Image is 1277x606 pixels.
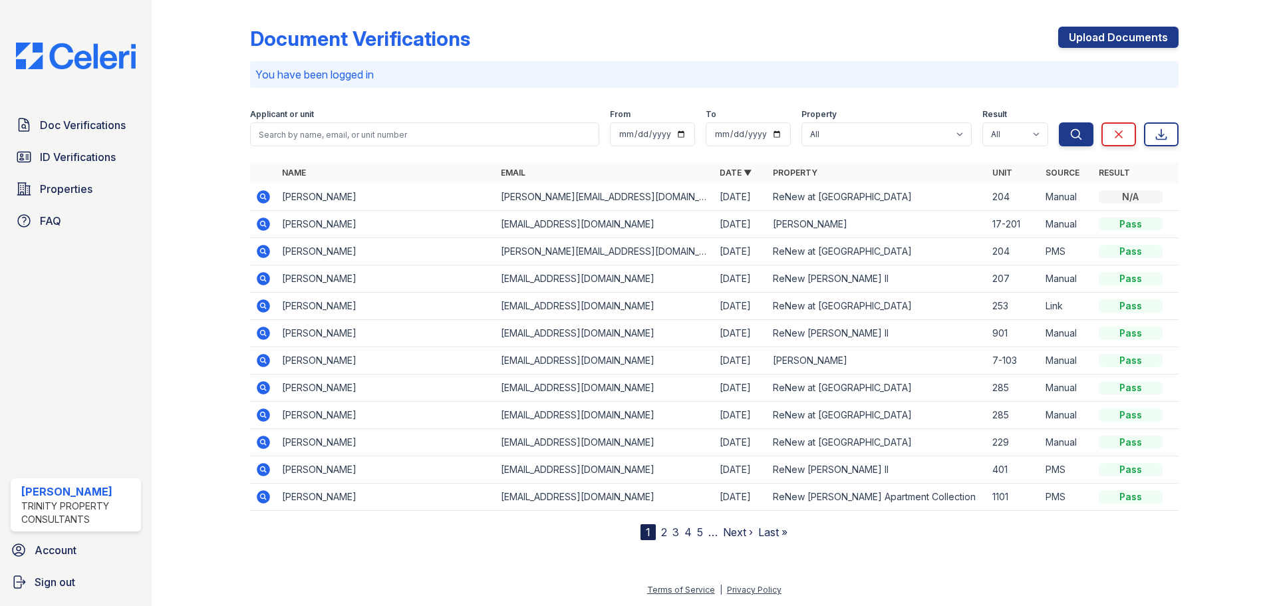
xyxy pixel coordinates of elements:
label: Property [801,109,837,120]
td: [EMAIL_ADDRESS][DOMAIN_NAME] [496,320,714,347]
td: [DATE] [714,456,768,484]
td: 17-201 [987,211,1040,238]
td: Manual [1040,184,1093,211]
td: [DATE] [714,211,768,238]
a: Date ▼ [720,168,752,178]
div: Document Verifications [250,27,470,51]
td: Manual [1040,429,1093,456]
td: [DATE] [714,265,768,293]
div: | [720,585,722,595]
a: ID Verifications [11,144,141,170]
td: 401 [987,456,1040,484]
td: [PERSON_NAME] [277,375,496,402]
input: Search by name, email, or unit number [250,122,599,146]
td: [DATE] [714,293,768,320]
a: Property [773,168,817,178]
a: Name [282,168,306,178]
a: Account [5,537,146,563]
td: [PERSON_NAME] [277,320,496,347]
td: [PERSON_NAME] [277,347,496,375]
label: From [610,109,631,120]
td: [PERSON_NAME] [768,347,986,375]
td: [PERSON_NAME] [277,429,496,456]
span: Sign out [35,574,75,590]
span: ID Verifications [40,149,116,165]
td: [EMAIL_ADDRESS][DOMAIN_NAME] [496,347,714,375]
td: [PERSON_NAME] [277,184,496,211]
td: Manual [1040,375,1093,402]
td: [DATE] [714,402,768,429]
label: Applicant or unit [250,109,314,120]
div: Pass [1099,463,1163,476]
a: 2 [661,526,667,539]
div: Pass [1099,436,1163,449]
td: [PERSON_NAME][EMAIL_ADDRESS][DOMAIN_NAME] [496,184,714,211]
div: Pass [1099,272,1163,285]
td: [DATE] [714,375,768,402]
a: Email [501,168,525,178]
td: [DATE] [714,184,768,211]
td: [PERSON_NAME] [277,402,496,429]
div: Pass [1099,381,1163,394]
span: Properties [40,181,92,197]
td: [EMAIL_ADDRESS][DOMAIN_NAME] [496,456,714,484]
td: Manual [1040,211,1093,238]
td: ReNew at [GEOGRAPHIC_DATA] [768,293,986,320]
label: Result [982,109,1007,120]
td: [DATE] [714,320,768,347]
span: Doc Verifications [40,117,126,133]
td: [DATE] [714,484,768,511]
td: 204 [987,238,1040,265]
div: Pass [1099,218,1163,231]
td: [PERSON_NAME] [277,211,496,238]
td: 204 [987,184,1040,211]
span: Account [35,542,76,558]
div: Pass [1099,327,1163,340]
td: [PERSON_NAME] [277,456,496,484]
div: Pass [1099,245,1163,258]
td: [DATE] [714,238,768,265]
a: FAQ [11,208,141,234]
td: Manual [1040,347,1093,375]
div: 1 [640,524,656,540]
p: You have been logged in [255,67,1173,82]
td: PMS [1040,456,1093,484]
td: Manual [1040,320,1093,347]
td: ReNew at [GEOGRAPHIC_DATA] [768,375,986,402]
td: 901 [987,320,1040,347]
a: Upload Documents [1058,27,1179,48]
span: … [708,524,718,540]
td: ReNew at [GEOGRAPHIC_DATA] [768,184,986,211]
td: ReNew [PERSON_NAME] II [768,456,986,484]
a: Last » [758,526,787,539]
span: FAQ [40,213,61,229]
td: [PERSON_NAME] [277,484,496,511]
a: Properties [11,176,141,202]
a: Source [1046,168,1079,178]
td: Manual [1040,265,1093,293]
div: Trinity Property Consultants [21,500,136,526]
td: [PERSON_NAME] [277,238,496,265]
a: 4 [684,526,692,539]
td: Link [1040,293,1093,320]
td: [EMAIL_ADDRESS][DOMAIN_NAME] [496,429,714,456]
td: PMS [1040,484,1093,511]
td: [PERSON_NAME] [277,265,496,293]
div: Pass [1099,490,1163,504]
div: Pass [1099,354,1163,367]
button: Sign out [5,569,146,595]
a: Terms of Service [647,585,715,595]
td: 229 [987,429,1040,456]
td: ReNew at [GEOGRAPHIC_DATA] [768,402,986,429]
a: Privacy Policy [727,585,781,595]
td: 207 [987,265,1040,293]
td: 285 [987,375,1040,402]
a: Doc Verifications [11,112,141,138]
td: [EMAIL_ADDRESS][DOMAIN_NAME] [496,265,714,293]
div: Pass [1099,408,1163,422]
td: ReNew [PERSON_NAME] Apartment Collection [768,484,986,511]
td: [DATE] [714,429,768,456]
td: [EMAIL_ADDRESS][DOMAIN_NAME] [496,211,714,238]
a: Result [1099,168,1130,178]
td: 7-103 [987,347,1040,375]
